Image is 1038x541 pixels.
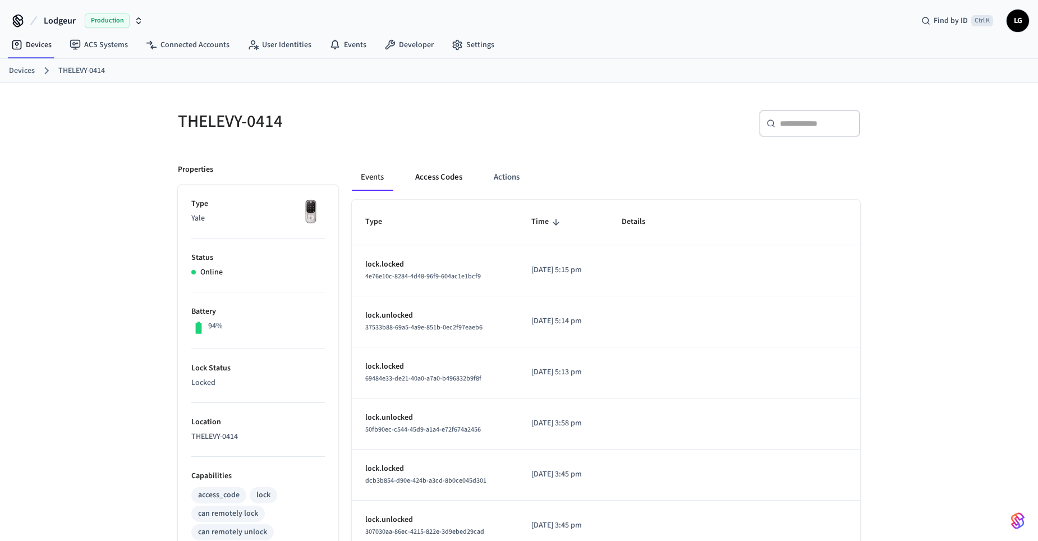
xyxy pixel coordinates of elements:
[365,361,504,373] p: lock.locked
[365,514,504,526] p: lock.unlocked
[85,13,130,28] span: Production
[191,416,325,428] p: Location
[238,35,320,55] a: User Identities
[531,520,595,531] p: [DATE] 3:45 pm
[191,252,325,264] p: Status
[178,164,213,176] p: Properties
[137,35,238,55] a: Connected Accounts
[375,35,443,55] a: Developer
[365,527,484,537] span: 307030aa-86ec-4215-822e-3d9ebed29cad
[9,65,35,77] a: Devices
[531,469,595,480] p: [DATE] 3:45 pm
[1011,512,1025,530] img: SeamLogoGradient.69752ec5.svg
[191,431,325,443] p: THELEVY-0414
[365,310,504,322] p: lock.unlocked
[365,374,481,383] span: 69484e33-de21-40a0-a7a0-b496832b9f8f
[912,11,1002,31] div: Find by IDCtrl K
[971,15,993,26] span: Ctrl K
[198,508,258,520] div: can remotely lock
[1007,10,1029,32] button: LG
[365,272,481,281] span: 4e76e10c-8284-4d48-96f9-604ac1e1bcf9
[365,425,481,434] span: 50fb90ec-c544-45d9-a1a4-e72f674a2456
[191,363,325,374] p: Lock Status
[365,476,486,485] span: dcb3b854-d90e-424b-a3cd-8b0ce045d301
[58,65,105,77] a: THELEVY-0414
[531,418,595,429] p: [DATE] 3:58 pm
[365,259,504,270] p: lock.locked
[61,35,137,55] a: ACS Systems
[531,315,595,327] p: [DATE] 5:14 pm
[365,412,504,424] p: lock.unlocked
[191,470,325,482] p: Capabilities
[406,164,471,191] button: Access Codes
[256,489,270,501] div: lock
[365,323,483,332] span: 37533b88-69a5-4a9e-851b-0ec2f97eaeb6
[297,198,325,226] img: Yale Assure Touchscreen Wifi Smart Lock, Satin Nickel, Front
[352,164,860,191] div: ant example
[198,489,240,501] div: access_code
[1008,11,1028,31] span: LG
[531,366,595,378] p: [DATE] 5:13 pm
[198,526,267,538] div: can remotely unlock
[485,164,529,191] button: Actions
[208,320,223,332] p: 94%
[2,35,61,55] a: Devices
[622,213,660,231] span: Details
[934,15,968,26] span: Find by ID
[365,463,504,475] p: lock.locked
[191,198,325,210] p: Type
[191,377,325,389] p: Locked
[320,35,375,55] a: Events
[178,110,512,133] h5: THELEVY-0414
[44,14,76,27] span: Lodgeur
[191,213,325,224] p: Yale
[352,164,393,191] button: Events
[365,213,397,231] span: Type
[531,264,595,276] p: [DATE] 5:15 pm
[531,213,563,231] span: Time
[200,267,223,278] p: Online
[191,306,325,318] p: Battery
[443,35,503,55] a: Settings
